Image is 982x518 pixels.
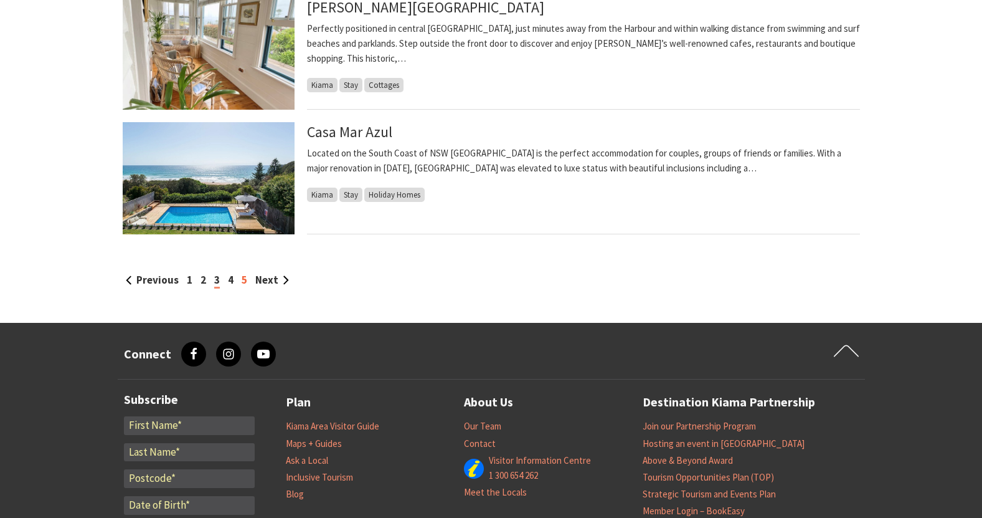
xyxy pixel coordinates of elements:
a: Previous [126,273,179,287]
span: 3 [214,273,220,289]
a: Hosting an event in [GEOGRAPHIC_DATA] [643,438,805,450]
a: Blog [286,488,304,501]
span: Stay [339,188,362,202]
input: Date of Birth* [124,496,255,515]
a: Contact [464,438,496,450]
a: Plan [286,392,311,413]
a: 4 [228,273,234,287]
p: Located on the South Coast of NSW [GEOGRAPHIC_DATA] is the perfect accommodation for couples, gro... [307,146,860,176]
a: Above & Beyond Award [643,454,733,467]
a: Kiama Area Visitor Guide [286,420,379,433]
a: Ask a Local [286,454,328,467]
a: Next [255,273,289,287]
input: Postcode* [124,469,255,488]
a: Our Team [464,420,501,433]
span: Holiday Homes [364,188,425,202]
a: 1 [187,273,192,287]
a: Casa Mar Azul [307,122,392,141]
h3: Connect [124,347,171,362]
a: 5 [242,273,247,287]
a: Meet the Locals [464,486,527,499]
input: First Name* [124,416,255,435]
h3: Subscribe [124,392,255,407]
p: Perfectly positioned in central [GEOGRAPHIC_DATA], just minutes away from the Harbour and within ... [307,21,860,66]
a: Inclusive Tourism [286,471,353,484]
a: Visitor Information Centre [489,454,591,467]
a: 1 300 654 262 [489,469,538,482]
span: Kiama [307,78,338,92]
a: Tourism Opportunities Plan (TOP) [643,471,774,484]
a: About Us [464,392,513,413]
a: 2 [201,273,206,287]
a: Maps + Guides [286,438,342,450]
a: Join our Partnership Program [643,420,756,433]
a: Member Login – BookEasy [643,505,745,517]
input: Last Name* [124,443,255,462]
span: Stay [339,78,362,92]
a: Strategic Tourism and Events Plan [643,488,776,501]
span: Cottages [364,78,404,92]
span: Kiama [307,188,338,202]
a: Destination Kiama Partnership [643,392,815,413]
